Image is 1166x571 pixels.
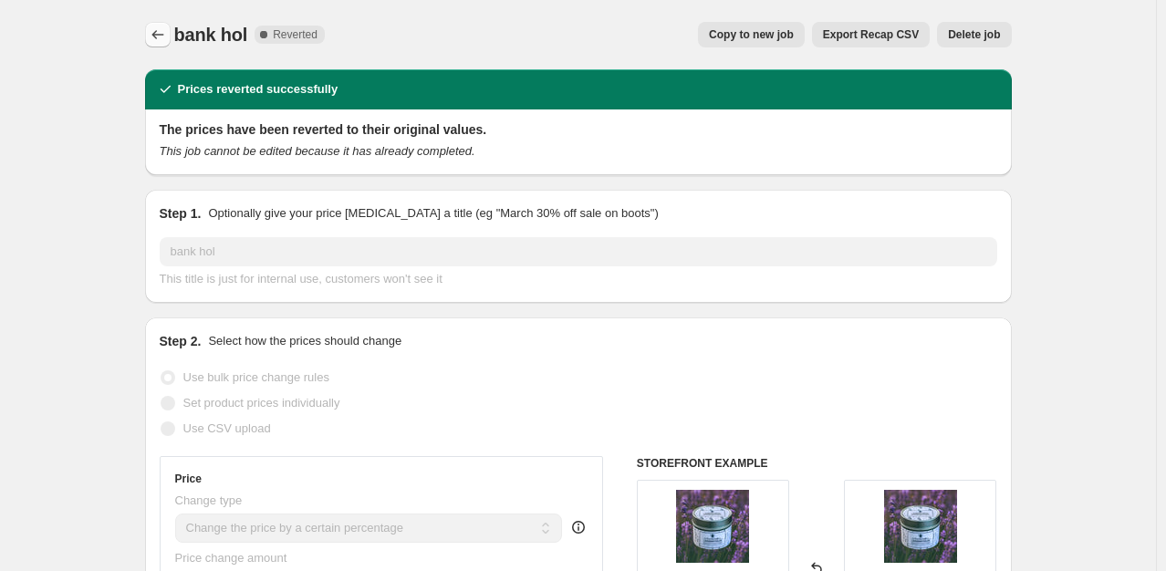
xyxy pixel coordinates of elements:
[937,22,1011,47] button: Delete job
[637,456,997,471] h6: STOREFRONT EXAMPLE
[569,518,588,536] div: help
[183,421,271,435] span: Use CSV upload
[175,472,202,486] h3: Price
[273,27,318,42] span: Reverted
[178,80,338,99] h2: Prices reverted successfully
[884,490,957,563] img: Lavender_Fields_Small_3_80x.jpg
[145,22,171,47] button: Price change jobs
[160,332,202,350] h2: Step 2.
[208,204,658,223] p: Optionally give your price [MEDICAL_DATA] a title (eg "March 30% off sale on boots")
[160,120,997,139] h2: The prices have been reverted to their original values.
[823,27,919,42] span: Export Recap CSV
[183,396,340,410] span: Set product prices individually
[175,551,287,565] span: Price change amount
[948,27,1000,42] span: Delete job
[208,332,401,350] p: Select how the prices should change
[160,272,442,285] span: This title is just for internal use, customers won't see it
[812,22,930,47] button: Export Recap CSV
[698,22,805,47] button: Copy to new job
[183,370,329,384] span: Use bulk price change rules
[160,237,997,266] input: 30% off holiday sale
[174,25,248,45] span: bank hol
[160,144,475,158] i: This job cannot be edited because it has already completed.
[676,490,749,563] img: Lavender_Fields_Small_3_80x.jpg
[160,204,202,223] h2: Step 1.
[175,493,243,507] span: Change type
[709,27,794,42] span: Copy to new job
